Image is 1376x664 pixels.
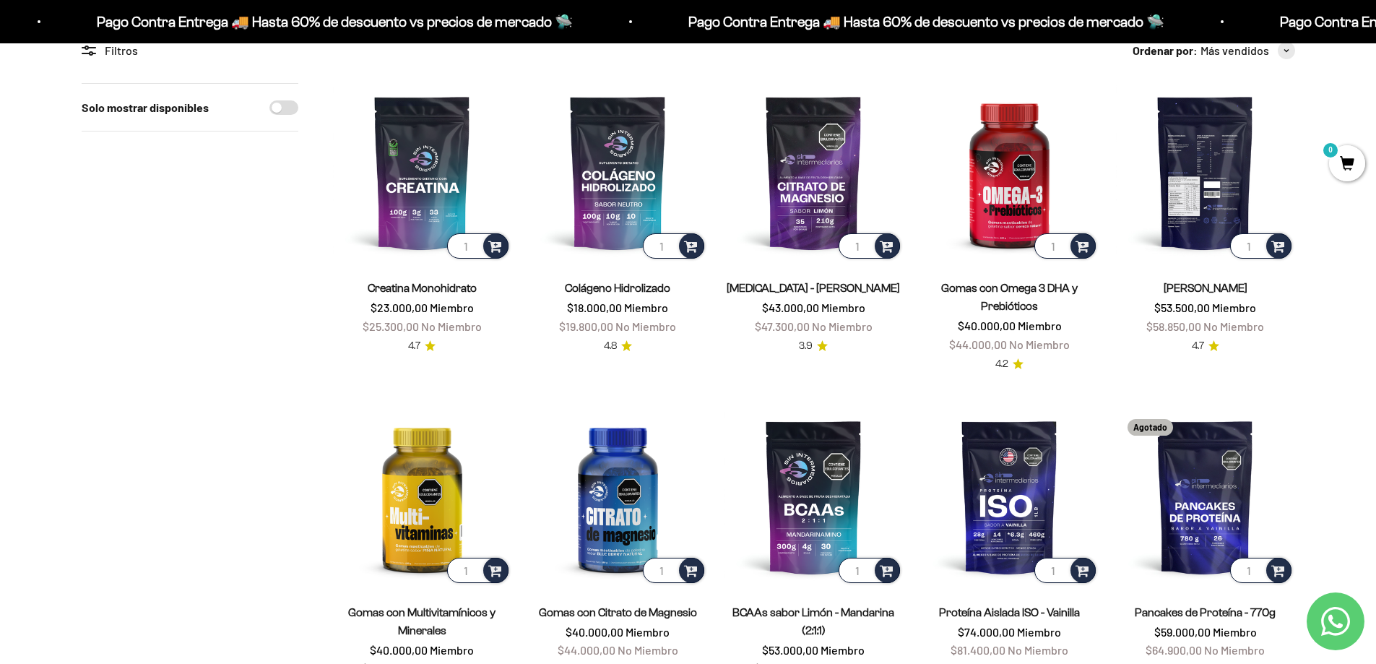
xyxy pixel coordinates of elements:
[958,625,1015,639] span: $74.000,00
[624,301,668,314] span: Miembro
[1017,625,1061,639] span: Miembro
[958,319,1016,332] span: $40.000,00
[812,319,873,333] span: No Miembro
[1164,282,1247,294] a: [PERSON_NAME]
[371,301,428,314] span: $23.000,00
[951,643,1005,657] span: $81.400,00
[1146,319,1201,333] span: $58.850,00
[1008,643,1068,657] span: No Miembro
[1135,606,1276,618] a: Pancakes de Proteína - 770g
[1133,41,1198,60] span: Ordenar por:
[1203,319,1264,333] span: No Miembro
[799,338,813,354] span: 3.9
[1192,338,1219,354] a: 4.74.7 de 5.0 estrellas
[762,301,819,314] span: $43.000,00
[1009,337,1070,351] span: No Miembro
[615,319,676,333] span: No Miembro
[368,282,477,294] a: Creatina Monohidrato
[1322,142,1339,159] mark: 0
[1116,83,1294,262] img: Proteína Whey - Vainilla
[626,625,670,639] span: Miembro
[604,338,617,354] span: 4.8
[1329,157,1365,173] a: 0
[408,338,420,354] span: 4.7
[566,625,623,639] span: $40.000,00
[430,643,474,657] span: Miembro
[1018,319,1062,332] span: Miembro
[1192,338,1204,354] span: 4.7
[939,606,1080,618] a: Proteína Aislada ISO - Vainilla
[727,282,900,294] a: [MEDICAL_DATA] - [PERSON_NAME]
[821,643,865,657] span: Miembro
[821,301,865,314] span: Miembro
[539,606,697,618] a: Gomas con Citrato de Magnesio
[567,301,622,314] span: $18.000,00
[1212,301,1256,314] span: Miembro
[995,356,1008,372] span: 4.2
[1146,643,1202,657] span: $64.900,00
[421,319,482,333] span: No Miembro
[762,643,818,657] span: $53.000,00
[941,282,1078,312] a: Gomas con Omega 3 DHA y Prebióticos
[1213,625,1257,639] span: Miembro
[1154,625,1211,639] span: $59.000,00
[82,98,209,117] label: Solo mostrar disponibles
[683,10,1159,33] p: Pago Contra Entrega 🚚 Hasta 60% de descuento vs precios de mercado 🛸
[604,338,632,354] a: 4.84.8 de 5.0 estrellas
[565,282,670,294] a: Colágeno Hidrolizado
[618,643,678,657] span: No Miembro
[558,643,615,657] span: $44.000,00
[799,338,828,354] a: 3.93.9 de 5.0 estrellas
[1154,301,1210,314] span: $53.500,00
[82,41,298,60] div: Filtros
[363,319,419,333] span: $25.300,00
[1200,41,1269,60] span: Más vendidos
[1200,41,1295,60] button: Más vendidos
[348,606,496,637] a: Gomas con Multivitamínicos y Minerales
[732,606,894,637] a: BCAAs sabor Limón - Mandarina (2:1:1)
[995,356,1024,372] a: 4.24.2 de 5.0 estrellas
[559,319,613,333] span: $19.800,00
[370,643,428,657] span: $40.000,00
[1204,643,1265,657] span: No Miembro
[755,319,810,333] span: $47.300,00
[430,301,474,314] span: Miembro
[408,338,436,354] a: 4.74.7 de 5.0 estrellas
[92,10,568,33] p: Pago Contra Entrega 🚚 Hasta 60% de descuento vs precios de mercado 🛸
[949,337,1007,351] span: $44.000,00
